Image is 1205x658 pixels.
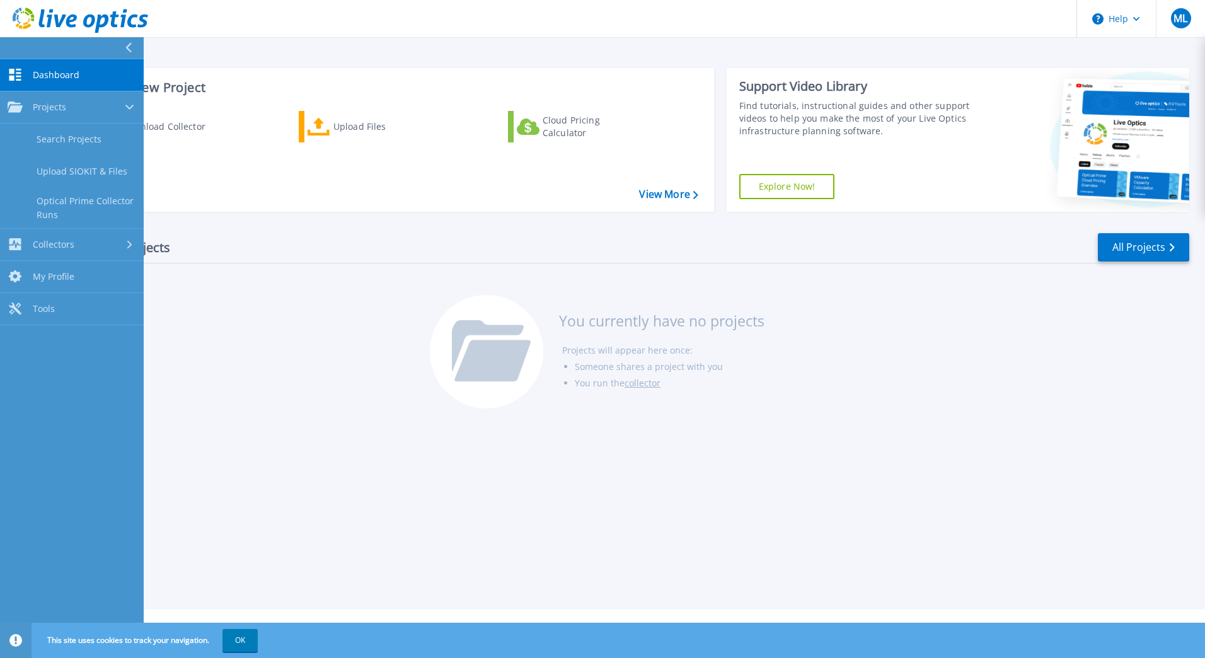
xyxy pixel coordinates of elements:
a: collector [625,377,660,389]
li: You run the [575,375,764,391]
a: Explore Now! [739,174,835,199]
h3: You currently have no projects [559,314,764,328]
div: Find tutorials, instructional guides and other support videos to help you make the most of your L... [739,100,975,137]
div: Cloud Pricing Calculator [543,114,643,139]
button: OK [222,629,258,652]
span: Tools [33,303,55,315]
span: My Profile [33,271,74,282]
span: Projects [33,101,66,113]
a: All Projects [1098,233,1189,262]
a: Download Collector [89,111,230,142]
span: ML [1173,13,1187,23]
a: View More [639,188,698,200]
a: Cloud Pricing Calculator [508,111,649,142]
div: Support Video Library [739,78,975,95]
span: Collectors [33,239,74,250]
div: Upload Files [333,114,434,139]
div: Download Collector [122,114,222,139]
a: Upload Files [299,111,439,142]
li: Projects will appear here once: [562,342,764,359]
span: This site uses cookies to track your navigation. [35,629,258,652]
span: Dashboard [33,69,79,81]
li: Someone shares a project with you [575,359,764,375]
h3: Start a New Project [89,81,698,95]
